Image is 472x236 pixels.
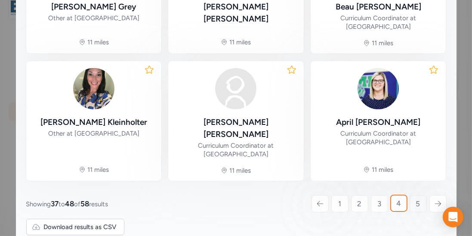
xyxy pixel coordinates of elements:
[443,207,463,227] div: Open Intercom Messenger
[175,116,297,140] div: [PERSON_NAME] [PERSON_NAME]
[175,141,297,158] div: Curriculum Coordinator at [GEOGRAPHIC_DATA]
[87,165,109,174] div: 11 miles
[81,199,89,208] span: 58
[51,199,59,208] span: 37
[215,68,256,109] img: avatar38fbb18c.svg
[26,199,108,209] span: Showing to of results
[87,38,109,47] div: 11 miles
[48,14,139,22] div: Other at [GEOGRAPHIC_DATA]
[336,116,420,128] div: April [PERSON_NAME]
[338,199,341,209] span: 1
[416,199,420,209] span: 5
[396,198,401,208] span: 4
[358,199,362,209] span: 2
[318,129,439,146] div: Curriculum Coordinator at [GEOGRAPHIC_DATA]
[65,199,74,208] span: 48
[73,68,114,109] img: ozH3xmCOSeWVwDYRAR0K
[372,165,393,174] div: 11 miles
[377,199,381,209] span: 3
[358,68,399,109] img: y5ajmkVMRFatrn0jYCVg
[229,38,251,47] div: 11 miles
[410,195,427,212] a: 5
[175,1,297,25] div: [PERSON_NAME] [PERSON_NAME]
[48,129,139,138] div: Other at [GEOGRAPHIC_DATA]
[371,195,388,212] a: 3
[44,223,117,231] span: Download results as CSV
[229,166,251,175] div: 11 miles
[336,1,421,13] div: Beau [PERSON_NAME]
[351,195,368,212] a: 2
[318,14,439,31] div: Curriculum Coordinator at [GEOGRAPHIC_DATA]
[40,116,147,128] div: [PERSON_NAME] Kleinholter
[51,1,136,13] div: [PERSON_NAME] Grey
[331,195,349,212] a: 1
[372,39,393,47] div: 11 miles
[26,219,124,235] button: Download results as CSV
